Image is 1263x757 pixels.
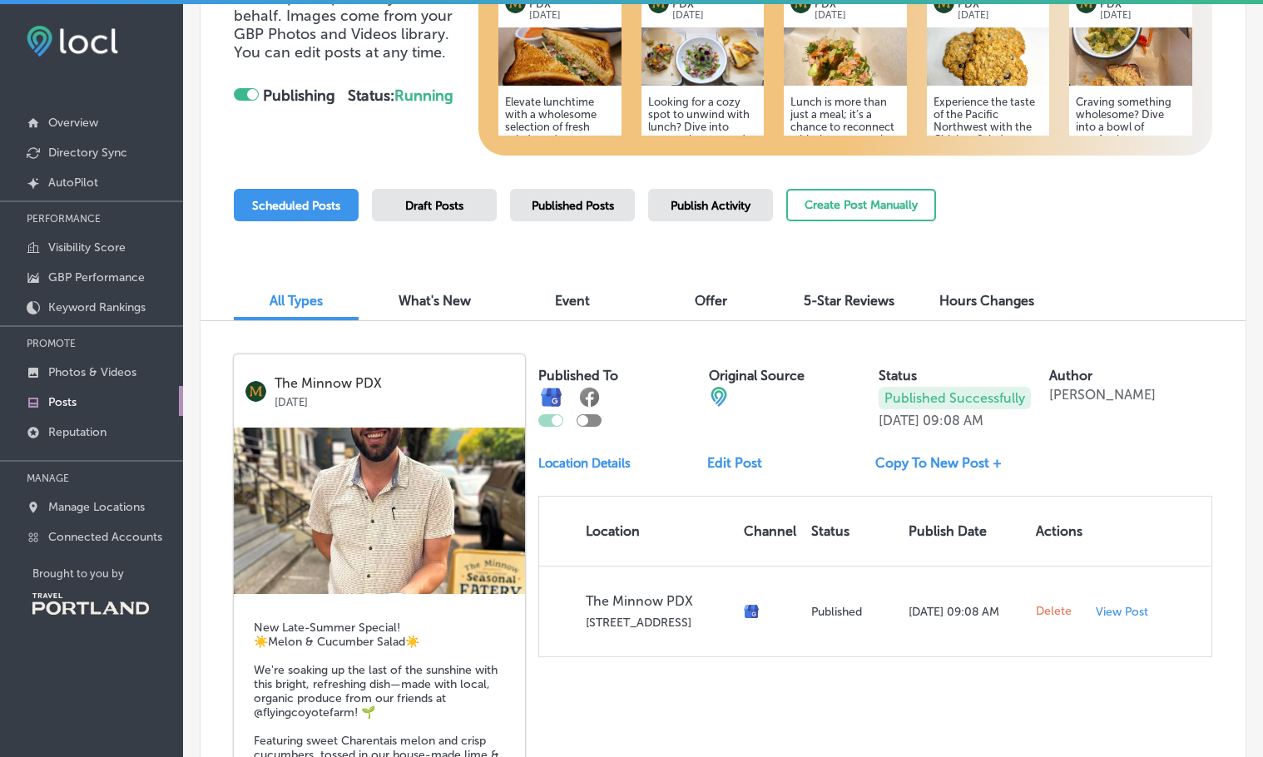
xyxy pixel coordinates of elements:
[48,270,145,284] p: GBP Performance
[555,293,590,309] span: Event
[234,43,446,62] span: You can edit posts at any time.
[252,199,340,213] span: Scheduled Posts
[27,26,118,57] img: fda3e92497d09a02dc62c9cd864e3231.png
[48,300,146,314] p: Keyword Rankings
[648,96,758,283] h5: Looking for a cozy spot to unwind with lunch? Dive into seasonal soups and hearty sandwiches craf...
[275,376,513,391] p: The Minnow PDX
[1029,497,1089,566] th: Actions
[805,497,902,566] th: Status
[245,381,266,402] img: logo
[958,10,1043,21] p: [DATE]
[48,116,98,130] p: Overview
[1096,605,1148,619] p: View Post
[532,199,614,213] span: Published Posts
[48,176,98,190] p: AutoPilot
[234,428,525,594] img: 376e6b80-b229-4e97-9bf7-ddd177aa7ec1melonsal.jpg
[263,87,335,105] strong: Publishing
[48,240,126,255] p: Visibility Score
[707,455,775,471] a: Edit Post
[48,530,162,544] p: Connected Accounts
[48,500,145,514] p: Manage Locations
[927,27,1050,86] img: 174740877999280cf2-bbed-49e1-bf54-bb89862240bd_2025-05-07.jpg
[672,10,758,21] p: [DATE]
[695,293,727,309] span: Offer
[394,87,453,105] span: Running
[879,387,1031,409] p: Published Successfully
[538,456,631,471] p: Location Details
[348,87,453,105] strong: Status:
[498,27,622,86] img: 174740877626059866-3e96-4758-ba20-fc70ae547f8b_2025-05-07.jpg
[790,96,900,283] h5: Lunch is more than just a meal; it’s a chance to reconnect with the community. Enjoy offers like ...
[815,10,900,21] p: [DATE]
[1049,368,1092,383] label: Author
[48,365,136,379] p: Photos & Videos
[270,293,323,309] span: All Types
[32,567,183,580] p: Brought to you by
[737,497,805,566] th: Channel
[1076,96,1186,283] h5: Craving something wholesome? Dive into a bowl of comforting, homemade soup, crafted with organic ...
[586,593,731,609] p: The Minnow PDX
[709,387,729,407] img: cba84b02adce74ede1fb4a8549a95eca.png
[505,96,615,283] h5: Elevate lunchtime with a wholesome selection of fresh salads and scrumptious sandwiches, all craf...
[879,368,917,383] label: Status
[539,497,737,566] th: Location
[804,293,894,309] span: 5-Star Reviews
[48,146,127,160] p: Directory Sync
[586,616,731,630] p: [STREET_ADDRESS]
[923,413,983,428] p: 09:08 AM
[641,27,765,86] img: 1747408783a1da194d-7bef-41fd-a93c-ffaa750a94db_2025-05-01.jpg
[538,368,618,383] label: Published To
[671,199,750,213] span: Publish Activity
[875,455,1015,471] a: Copy To New Post +
[1036,604,1072,619] span: Delete
[399,293,471,309] span: What's New
[786,189,936,221] button: Create Post Manually
[939,293,1034,309] span: Hours Changes
[1096,605,1152,619] a: View Post
[934,96,1043,283] h5: Experience the taste of the Pacific Northwest with the Chicken Salad Sandwich, featuring pickle-b...
[902,497,1030,566] th: Publish Date
[48,395,77,409] p: Posts
[1100,10,1186,21] p: [DATE]
[275,391,513,408] p: [DATE]
[784,27,907,86] img: 174740879044bdbe66-479e-4fcd-8076-ebfe4a564c45_2024-08-10.jpg
[879,413,919,428] p: [DATE]
[909,605,1023,619] p: [DATE] 09:08 AM
[529,10,615,21] p: [DATE]
[32,593,149,615] img: Travel Portland
[405,199,463,213] span: Draft Posts
[1049,387,1156,403] p: [PERSON_NAME]
[1069,27,1192,86] img: 1747408786d1a8d6b0-a8f6-4c5f-8901-af8f3dce20f5_2024-11-20.jpg
[709,368,805,383] label: Original Source
[811,605,895,619] p: Published
[48,425,106,439] p: Reputation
